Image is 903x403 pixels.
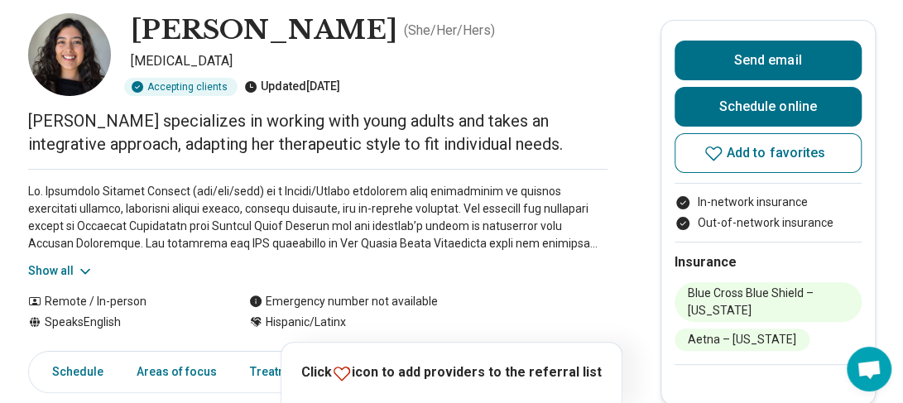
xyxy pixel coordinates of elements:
button: Send email [675,41,862,80]
span: Add to favorites [727,146,826,160]
a: Areas of focus [127,355,227,389]
img: Katherine Giraldo Escobar, Psychologist [28,13,111,96]
div: Updated [DATE] [244,78,340,96]
li: In-network insurance [675,194,862,211]
p: Lo. Ipsumdolo Sitamet Consect (adi/eli/sedd) ei t Incidi/Utlabo etdolorem aliq enimadminim ve qui... [28,183,608,252]
p: Click icon to add providers to the referral list [301,362,602,383]
a: Treatments [240,355,322,389]
p: [PERSON_NAME] specializes in working with young adults and takes an integrative approach, adaptin... [28,109,608,156]
a: Schedule online [675,87,862,127]
li: Blue Cross Blue Shield – [US_STATE] [675,282,862,322]
p: [MEDICAL_DATA] [131,51,608,71]
ul: Payment options [675,194,862,232]
p: ( She/Her/Hers ) [404,21,495,41]
button: Add to favorites [675,133,862,173]
div: Speaks English [28,314,216,331]
a: Schedule [32,355,113,389]
div: Open chat [847,347,891,391]
span: Hispanic/Latinx [266,314,346,331]
div: Accepting clients [124,78,238,96]
li: Out-of-network insurance [675,214,862,232]
h2: Insurance [675,252,862,272]
button: Show all [28,262,94,280]
li: Aetna – [US_STATE] [675,329,809,351]
h1: [PERSON_NAME] [131,13,397,48]
div: Emergency number not available [249,293,438,310]
div: Remote / In-person [28,293,216,310]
